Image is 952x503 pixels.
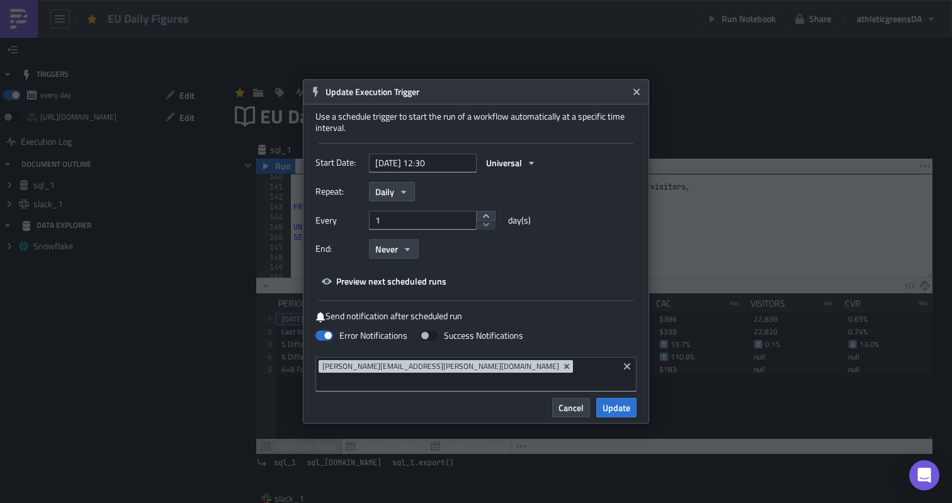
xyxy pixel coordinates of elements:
label: Success Notifications [420,330,523,341]
button: Close [627,82,646,101]
button: Universal [480,153,543,172]
input: YYYY-MM-DD HH:mm [369,154,477,172]
label: Start Date: [315,153,363,172]
div: Use a schedule trigger to start the run of a workflow automatically at a specific time interval. [315,111,637,133]
span: Daily [375,185,394,198]
button: increment [477,211,496,221]
button: Remove Tag [562,360,573,373]
span: Update [603,401,630,414]
div: Open Intercom Messenger [909,460,939,490]
span: [PERSON_NAME][EMAIL_ADDRESS][PERSON_NAME][DOMAIN_NAME] [322,361,559,371]
button: Daily [369,182,415,201]
button: Preview next scheduled runs [315,271,453,291]
label: Repeat: [315,182,363,201]
span: Universal [486,156,522,169]
label: Send notification after scheduled run [315,310,637,322]
label: Error Notifications [315,330,407,341]
span: Preview next scheduled runs [336,274,446,288]
label: Every [315,211,363,230]
h6: Update Execution Trigger [326,86,628,98]
button: Clear selected items [620,359,635,374]
label: End: [315,239,363,258]
span: Never [375,242,398,256]
button: Never [369,239,419,259]
span: day(s) [508,211,531,230]
button: Cancel [552,398,590,417]
button: Update [596,398,637,417]
button: decrement [477,220,496,230]
span: Cancel [558,401,584,414]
